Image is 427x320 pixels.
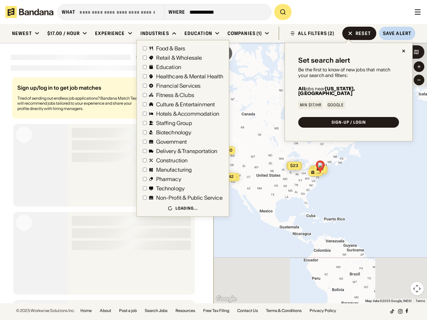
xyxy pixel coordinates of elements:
[168,9,185,15] div: Where
[145,309,167,313] a: Search Jobs
[328,103,344,107] div: Google
[5,6,53,18] img: Bandana logotype
[410,282,424,295] button: Map camera controls
[100,309,111,313] a: About
[16,309,75,313] div: © 2025 Workwise Solutions Inc.
[228,30,262,36] div: Companies (1)
[298,86,399,96] div: jobs near
[80,309,92,313] a: Home
[290,163,298,168] span: $23
[17,96,142,111] div: Tired of sending out endless job applications? Bandana Match Team will recommend jobs tailored to...
[156,64,181,70] div: Education
[416,299,425,303] a: Terms (opens in new tab)
[156,111,220,116] div: Hotels & Accommodation
[156,130,192,135] div: Biotechnology
[356,31,371,36] div: Reset
[119,309,137,313] a: Post a job
[298,86,305,92] b: All
[383,30,411,36] div: Save Alert
[156,139,187,144] div: Government
[156,186,185,191] div: Technology
[12,30,32,36] div: Newest
[298,31,334,36] div: ALL FILTERS (2)
[229,174,234,180] span: 42
[215,295,237,303] img: Google
[140,30,169,36] div: Industries
[332,120,366,124] div: SIGN-UP / LOGIN
[310,309,336,313] a: Privacy Policy
[156,74,224,79] div: Healthcare & Mental Health
[156,167,192,172] div: Manufacturing
[156,83,201,88] div: Financial Services
[156,102,215,107] div: Culture & Entertainment
[298,56,350,64] div: Set search alert
[175,309,195,313] a: Resources
[365,299,412,303] span: Map data ©2025 Google, INEGI
[298,86,355,96] b: [US_STATE], [GEOGRAPHIC_DATA]
[17,85,142,96] div: Sign up/log in to get job matches
[184,30,212,36] div: Education
[156,195,223,200] div: Non-Profit & Public Service
[175,206,198,211] div: Loading...
[156,158,188,163] div: Construction
[156,55,202,60] div: Retail & Wholesale
[266,309,302,313] a: Terms & Conditions
[156,176,181,182] div: Pharmacy
[298,67,399,78] div: Be the first to know of new jobs that match your search and filters:
[237,309,258,313] a: Contact Us
[47,30,80,36] div: $17.00 / hour
[203,309,229,313] a: Free Tax Filing
[156,92,194,98] div: Fitness & Clubs
[95,30,125,36] div: Experience
[300,103,322,107] div: Min $17/hr
[156,46,185,51] div: Food & Bars
[156,148,218,154] div: Delivery & Transportation
[11,75,203,303] div: grid
[62,9,75,15] div: what
[156,120,192,126] div: Staffing Group
[215,295,237,303] a: Open this area in Google Maps (opens a new window)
